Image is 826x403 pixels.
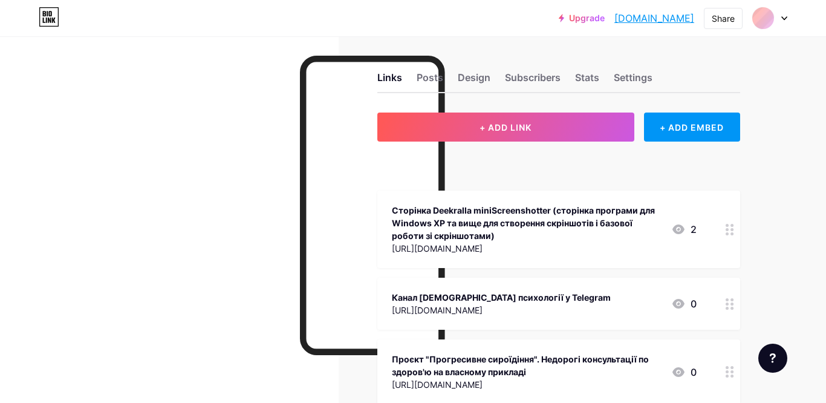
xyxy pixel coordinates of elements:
[377,70,402,92] div: Links
[480,122,532,133] span: + ADD LINK
[575,70,599,92] div: Stats
[377,113,634,142] button: + ADD LINK
[671,222,697,237] div: 2
[614,70,652,92] div: Settings
[392,304,611,316] div: [URL][DOMAIN_NAME]
[417,70,443,92] div: Posts
[559,13,605,23] a: Upgrade
[458,70,490,92] div: Design
[671,297,697,311] div: 0
[392,242,662,255] div: [URL][DOMAIN_NAME]
[392,291,611,304] div: Канал [DEMOGRAPHIC_DATA] психології у Telegram
[392,353,662,378] div: Проєкт "Прогресивне сироїдіння". Недорогі консультації по здоров'ю на власному прикладі
[392,378,662,391] div: [URL][DOMAIN_NAME]
[644,113,740,142] div: + ADD EMBED
[392,204,662,242] div: Сторінка Deekralla miniScreenshotter (сторінка програми для Windows XP та вище для створення скрі...
[712,12,735,25] div: Share
[505,70,561,92] div: Subscribers
[671,365,697,379] div: 0
[614,11,694,25] a: [DOMAIN_NAME]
